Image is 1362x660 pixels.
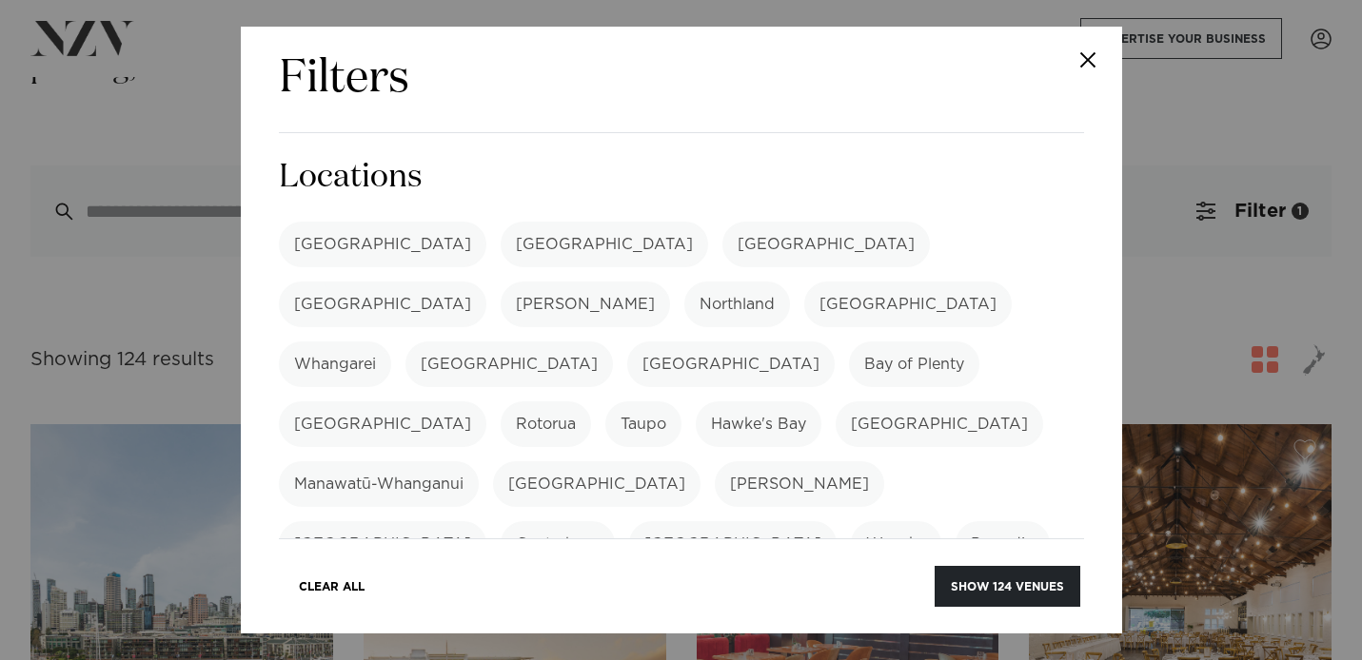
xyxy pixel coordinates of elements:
label: [GEOGRAPHIC_DATA] [493,461,701,507]
label: Rotorua [501,401,591,447]
label: Northland [684,281,790,327]
label: Taupo [605,401,681,447]
label: Whangarei [279,341,391,387]
label: [GEOGRAPHIC_DATA] [804,281,1012,327]
h2: Filters [279,49,409,109]
label: [GEOGRAPHIC_DATA] [279,521,486,567]
button: Show 124 venues [935,566,1080,607]
label: [GEOGRAPHIC_DATA] [627,341,835,387]
label: [GEOGRAPHIC_DATA] [836,401,1043,447]
label: [GEOGRAPHIC_DATA] [501,222,708,267]
label: [GEOGRAPHIC_DATA] [279,281,486,327]
label: [GEOGRAPHIC_DATA] [722,222,930,267]
label: Bay of Plenty [849,341,979,387]
h3: Locations [279,156,1084,199]
label: Dunedin [956,521,1050,567]
label: [GEOGRAPHIC_DATA] [629,521,837,567]
label: [GEOGRAPHIC_DATA] [405,341,613,387]
label: Hawke's Bay [696,401,821,447]
button: Close [1056,27,1122,93]
label: Canterbury [501,521,615,567]
label: [GEOGRAPHIC_DATA] [279,401,486,447]
label: [PERSON_NAME] [715,461,884,507]
label: [GEOGRAPHIC_DATA] [279,222,486,267]
label: Wanaka [851,521,941,567]
label: Manawatū-Whanganui [279,461,479,507]
label: [PERSON_NAME] [501,281,670,327]
button: Clear All [283,566,381,607]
